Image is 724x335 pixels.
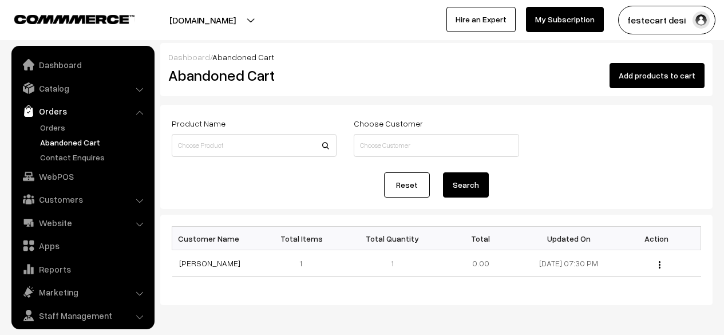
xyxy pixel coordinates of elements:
a: Abandoned Cart [37,136,151,148]
a: Reset [384,172,430,198]
th: Total Quantity [349,227,437,250]
td: [DATE] 07:30 PM [525,250,613,277]
th: Customer Name [172,227,260,250]
a: Hire an Expert [446,7,516,32]
a: Customers [14,189,151,210]
a: Dashboard [14,54,151,75]
input: Choose Customer [354,134,519,157]
a: COMMMERCE [14,11,114,25]
a: My Subscription [526,7,604,32]
a: Catalog [14,78,151,98]
th: Updated On [525,227,613,250]
input: Choose Product [172,134,337,157]
a: Orders [37,121,151,133]
label: Product Name [172,117,225,129]
a: Website [14,212,151,233]
button: [DOMAIN_NAME] [129,6,276,34]
a: Orders [14,101,151,121]
button: Search [443,172,489,198]
label: Choose Customer [354,117,423,129]
th: Total [437,227,525,250]
button: Add products to cart [610,63,705,88]
a: Dashboard [168,52,210,62]
a: Reports [14,259,151,279]
a: WebPOS [14,166,151,187]
a: [PERSON_NAME] [179,258,240,268]
img: user [693,11,710,29]
th: Total Items [260,227,349,250]
h2: Abandoned Cart [168,66,335,84]
td: 1 [260,250,349,277]
td: 0.00 [437,250,525,277]
img: Menu [659,261,660,269]
a: Contact Enquires [37,151,151,163]
div: / [168,51,705,63]
span: Abandoned Cart [212,52,274,62]
a: Apps [14,235,151,256]
td: 1 [349,250,437,277]
th: Action [613,227,701,250]
img: COMMMERCE [14,15,134,23]
button: festecart desi [618,6,715,34]
a: Marketing [14,282,151,302]
a: Staff Management [14,305,151,326]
